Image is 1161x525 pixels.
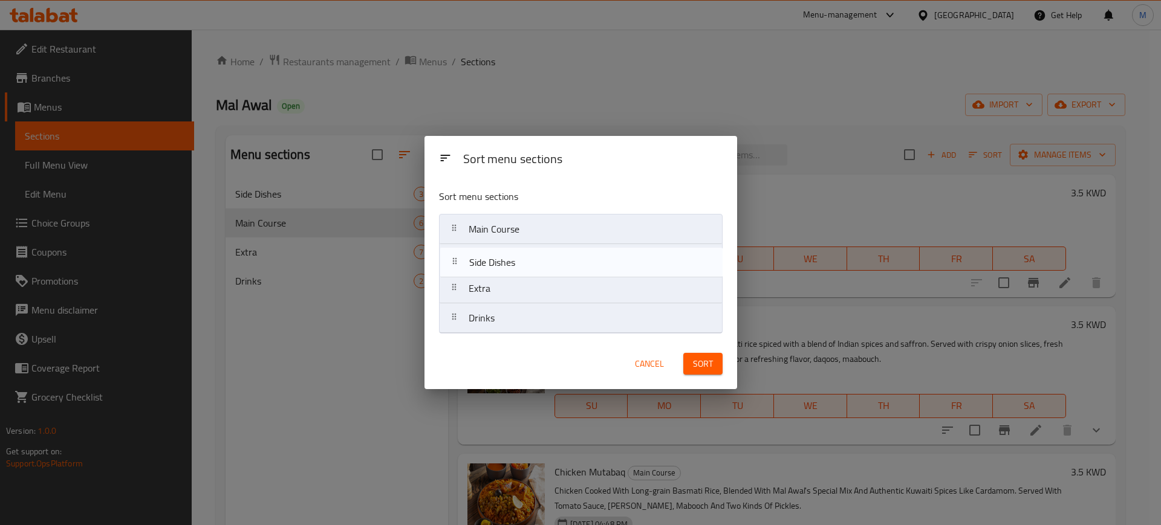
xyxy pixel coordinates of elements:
[683,353,723,375] button: Sort
[635,356,664,372] span: Cancel
[439,189,664,204] p: Sort menu sections
[630,353,669,375] button: Cancel
[693,356,713,372] span: Sort
[458,146,727,173] div: Sort menu sections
